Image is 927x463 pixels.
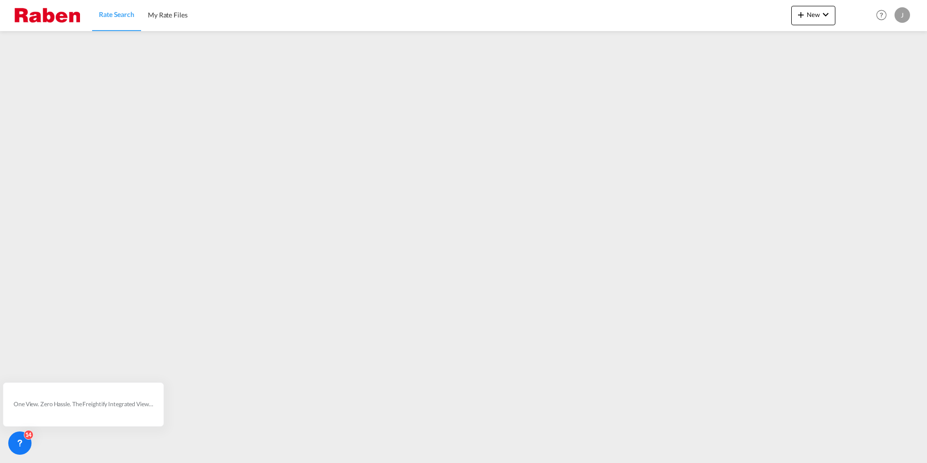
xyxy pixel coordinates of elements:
[795,9,807,20] md-icon: icon-plus 400-fg
[820,9,831,20] md-icon: icon-chevron-down
[791,6,835,25] button: icon-plus 400-fgNewicon-chevron-down
[895,7,910,23] div: J
[15,4,80,26] img: 56a1822070ee11ef8af4bf29ef0a0da2.png
[795,11,831,18] span: New
[99,10,134,18] span: Rate Search
[873,7,890,23] span: Help
[873,7,895,24] div: Help
[148,11,188,19] span: My Rate Files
